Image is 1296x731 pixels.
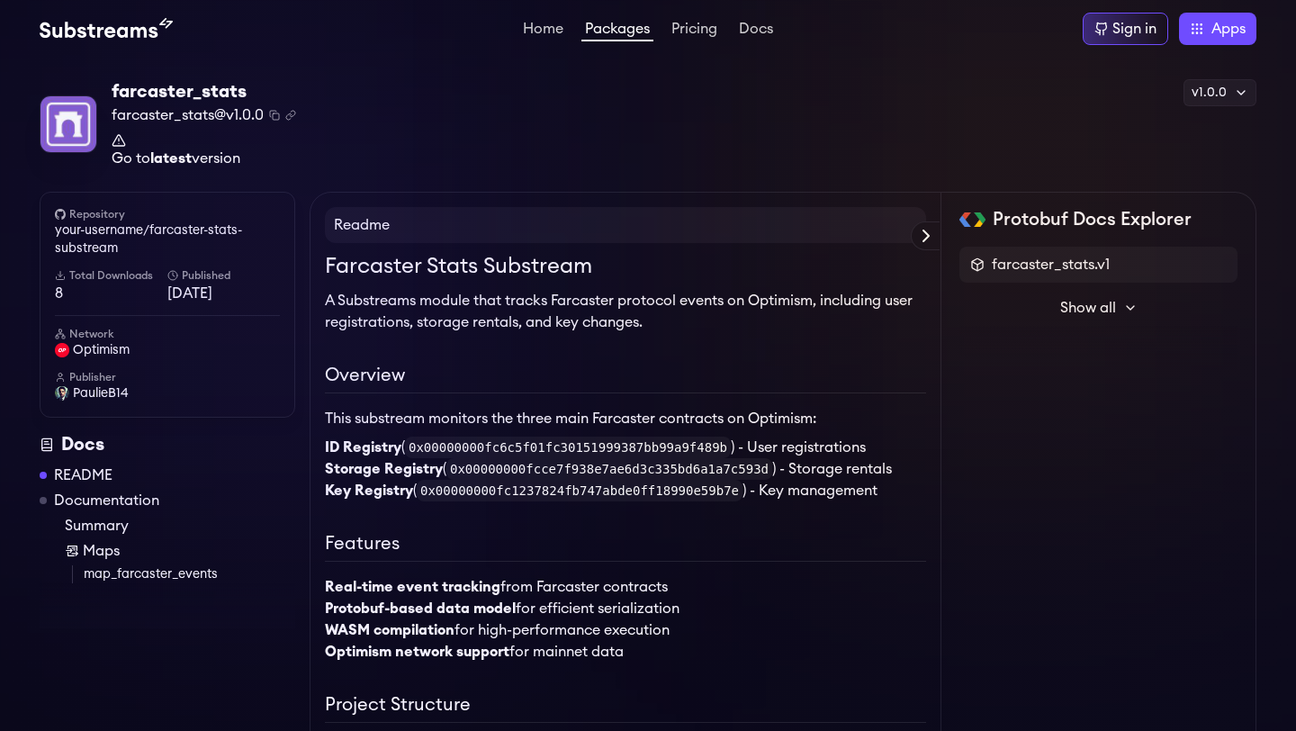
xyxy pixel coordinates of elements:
[325,408,926,429] p: This substream monitors the three main Farcaster contracts on Optimism:
[55,221,280,257] a: your-username/farcaster-stats-substream
[735,22,777,40] a: Docs
[285,110,296,121] button: Copy .spkg link to clipboard
[112,133,296,166] a: Go tolatestversion
[40,18,173,40] img: Substream's logo
[269,110,280,121] button: Copy package name and version
[55,207,280,221] h6: Repository
[40,96,96,152] img: Package Logo
[54,490,159,511] a: Documentation
[40,432,295,457] div: Docs
[959,290,1237,326] button: Show all
[55,386,69,401] img: User Avatar
[446,458,772,480] code: 0x00000000fcce7f938e7ae6d3c335bd6a1a7c593d
[55,209,66,220] img: github
[1183,79,1256,106] div: v1.0.0
[325,619,926,641] li: for high-performance execution
[73,384,129,402] span: PaulieB14
[73,341,130,359] span: optimism
[65,544,79,558] img: Map icon
[325,580,500,594] strong: Real-time event tracking
[112,79,296,104] div: farcaster_stats
[325,207,926,243] h4: Readme
[325,691,926,723] h2: Project Structure
[1112,18,1156,40] div: Sign in
[55,341,280,359] a: optimism
[581,22,653,41] a: Packages
[84,565,295,583] a: map_farcaster_events
[325,462,443,476] strong: Storage Registry
[167,283,280,304] span: [DATE]
[55,268,167,283] h6: Total Downloads
[325,290,926,333] p: A Substreams module that tracks Farcaster protocol events on Optimism, including user registratio...
[150,151,192,166] strong: latest
[668,22,721,40] a: Pricing
[992,254,1110,275] span: farcaster_stats.v1
[417,480,742,501] code: 0x00000000fc1237824fb747abde0ff18990e59b7e
[325,440,401,455] strong: ID Registry
[519,22,567,40] a: Home
[325,437,926,458] li: ( ) - User registrations
[55,283,167,304] span: 8
[55,327,280,341] h6: Network
[55,384,280,402] a: PaulieB14
[325,250,926,283] h1: Farcaster Stats Substream
[325,623,454,637] strong: WASM compilation
[325,601,516,616] strong: Protobuf-based data model
[993,207,1192,232] h2: Protobuf Docs Explorer
[55,343,69,357] img: optimism
[65,540,295,562] a: Maps
[325,645,509,659] strong: Optimism network support
[405,437,731,458] code: 0x00000000fc6c5f01fc30151999387bb99a9f489b
[1083,13,1168,45] a: Sign in
[54,465,112,486] a: README
[325,598,926,619] li: for efficient serialization
[112,104,264,126] span: farcaster_stats@v1.0.0
[55,370,280,384] h6: Publisher
[65,515,295,537] a: Summary
[325,483,413,498] strong: Key Registry
[325,362,926,393] h2: Overview
[325,576,926,598] li: from Farcaster contracts
[167,268,280,283] h6: Published
[325,458,926,480] li: ( ) - Storage rentals
[1211,18,1246,40] span: Apps
[325,641,926,663] li: for mainnet data
[325,530,926,562] h2: Features
[1060,297,1116,319] span: Show all
[959,212,985,227] img: Protobuf
[325,480,926,501] li: ( ) - Key management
